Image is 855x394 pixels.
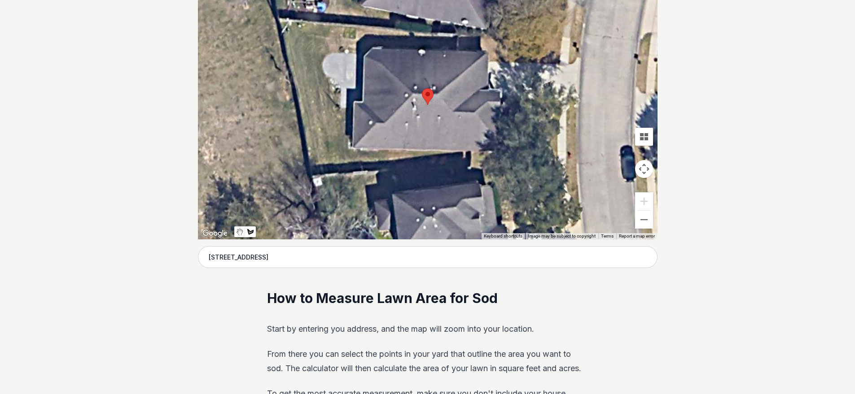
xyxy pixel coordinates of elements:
[200,228,230,239] img: Google
[528,234,596,238] span: Image may be subject to copyright
[619,234,655,238] a: Report a map error
[484,233,522,239] button: Keyboard shortcuts
[635,211,653,229] button: Zoom out
[267,347,588,376] p: From there you can select the points in your yard that outline the area you want to sod. The calc...
[267,290,588,307] h2: How to Measure Lawn Area for Sod
[245,226,256,237] button: Draw a shape
[635,160,653,178] button: Map camera controls
[635,128,653,146] button: Tilt map
[267,322,588,336] p: Start by entering you address, and the map will zoom into your location.
[200,228,230,239] a: Open this area in Google Maps (opens a new window)
[234,226,245,237] button: Stop drawing
[635,192,653,210] button: Zoom in
[198,246,658,268] input: Enter your address to get started
[601,234,614,238] a: Terms (opens in new tab)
